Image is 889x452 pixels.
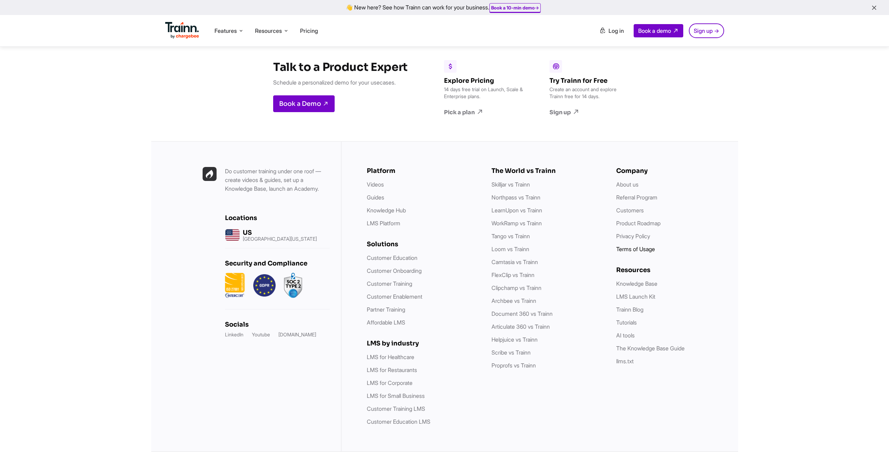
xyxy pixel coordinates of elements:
[491,181,530,188] a: Skilljar vs Trainn
[225,167,330,193] p: Do customer training under one roof — create videos & guides, set up a Knowledge Base, launch an ...
[491,233,530,240] a: Tango vs Trainn
[367,418,430,425] a: Customer Education LMS
[225,321,330,328] h6: Socials
[225,273,245,298] img: ISO
[367,280,412,287] a: Customer Training
[367,181,384,188] a: Videos
[491,5,535,10] b: Book a 10-min demo
[255,27,282,35] span: Resources
[549,86,630,100] p: Create an account and explore Trainn free for 14 days.
[854,418,889,452] iframe: Chat Widget
[444,86,524,100] p: 14 days free trial on Launch, Scale & Enterprise plans.
[367,405,425,412] a: Customer Training LMS
[616,332,635,339] a: AI tools
[214,27,237,35] span: Features
[273,60,408,74] h3: Talk to a Product Expert
[300,27,318,34] a: Pricing
[243,236,317,241] p: [GEOGRAPHIC_DATA][US_STATE]
[367,267,422,274] a: Customer Onboarding
[491,194,540,201] a: Northpass vs Trainn
[549,108,630,116] a: Sign up
[616,181,639,188] a: About us
[609,27,624,34] span: Log in
[491,362,536,369] a: Proprofs vs Trainn
[273,95,335,112] a: Book a Demo
[616,293,655,300] a: LMS Launch Kit
[367,240,478,248] h6: Solutions
[225,214,330,222] h6: Locations
[444,108,524,116] a: Pick a plan
[165,22,199,39] img: Trainn Logo
[491,258,538,265] a: Camtasia vs Trainn
[491,5,539,10] a: Book a 10-min demo→
[616,167,727,175] h6: Company
[491,284,541,291] a: Clipchamp vs Trainn
[367,319,405,326] a: Affordable LMS
[367,379,413,386] a: LMS for Corporate
[367,207,406,214] a: Knowledge Hub
[367,340,478,347] h6: LMS by industry
[491,271,534,278] a: FlexClip vs Trainn
[367,167,478,175] h6: Platform
[367,220,400,227] a: LMS Platform
[491,246,529,253] a: Loom vs Trainn
[252,331,270,338] a: Youtube
[616,233,650,240] a: Privacy Policy
[4,4,885,11] div: 👋 New here? See how Trainn can work for your business.
[367,306,405,313] a: Partner Training
[616,266,727,274] h6: Resources
[689,23,724,38] a: Sign up →
[225,260,330,267] h6: Security and Compliance
[616,220,661,227] a: Product Roadmap
[616,345,685,352] a: The Knowledge Base Guide
[595,24,628,37] a: Log in
[225,331,243,338] a: LinkedIn
[616,194,657,201] a: Referral Program
[367,194,384,201] a: Guides
[367,293,422,300] a: Customer Enablement
[491,297,536,304] a: Archbee vs Trainn
[278,331,316,338] a: [DOMAIN_NAME]
[367,254,417,261] a: Customer Education
[491,336,538,343] a: Helpjuice vs Trainn
[549,77,630,85] h6: Try Trainn for Free
[616,319,637,326] a: Tutorials
[243,229,317,236] h6: US
[491,207,542,214] a: LearnUpon vs Trainn
[284,273,302,298] img: soc2
[225,227,240,242] img: us headquarters
[634,24,683,37] a: Book a demo
[444,77,524,85] h6: Explore Pricing
[491,310,553,317] a: Document 360 vs Trainn
[616,280,657,287] a: Knowledge Base
[616,207,644,214] a: Customers
[491,323,550,330] a: Articulate 360 vs Trainn
[491,167,602,175] h6: The World vs Trainn
[367,392,425,399] a: LMS for Small Business
[273,78,408,87] p: Schedule a personalized demo for your usecases.
[491,349,531,356] a: Scribe vs Trainn
[491,220,542,227] a: WorkRamp vs Trainn
[616,358,634,365] a: llms.txt
[638,27,671,34] span: Book a demo
[367,366,417,373] a: LMS for Restaurants
[616,246,655,253] a: Terms of Usage
[616,306,643,313] a: Trainn Blog
[367,353,414,360] a: LMS for Healthcare
[203,167,217,181] img: Trainn | everything under one roof
[253,273,276,298] img: GDPR.png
